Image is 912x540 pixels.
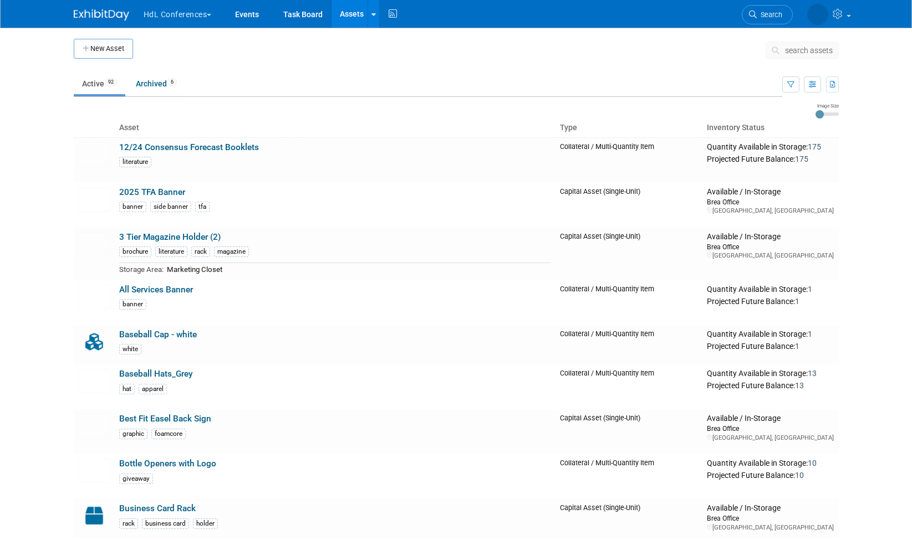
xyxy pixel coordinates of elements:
div: Brea Office [707,424,834,433]
a: Archived6 [128,73,185,94]
div: Projected Future Balance: [707,340,834,352]
div: Quantity Available in Storage: [707,459,834,469]
span: search assets [785,46,833,55]
span: 6 [167,78,177,86]
div: Brea Office [707,197,834,207]
span: Storage Area: [119,265,164,274]
td: Collateral / Multi-Quantity Item [556,137,702,183]
a: Baseball Hats_Grey [119,369,193,379]
div: Projected Future Balance: [707,469,834,481]
div: hat [119,384,135,394]
span: 175 [808,142,821,151]
span: 1 [795,342,799,351]
a: Best Fit Easel Back Sign [119,414,211,424]
div: literature [119,157,151,167]
div: [GEOGRAPHIC_DATA], [GEOGRAPHIC_DATA] [707,251,834,260]
div: rack [191,246,210,257]
div: banner [119,299,146,310]
div: Image Size [816,102,839,109]
th: Asset [115,119,556,137]
td: Marketing Closet [164,263,552,276]
td: Capital Asset (Single-Unit) [556,409,702,454]
a: Bottle Openers with Logo [119,459,216,469]
div: foamcore [151,429,186,439]
img: Polly Tracy [807,4,828,25]
div: giveaway [119,474,153,484]
span: 1 [808,330,812,338]
td: Capital Asset (Single-Unit) [556,499,702,539]
div: Available / In-Storage [707,187,834,197]
a: 12/24 Consensus Forecast Booklets [119,142,259,152]
a: Active92 [74,73,125,94]
td: Collateral / Multi-Quantity Item [556,280,702,325]
div: [GEOGRAPHIC_DATA], [GEOGRAPHIC_DATA] [707,523,834,532]
a: Baseball Cap - white [119,330,197,340]
td: Collateral / Multi-Quantity Item [556,325,702,365]
a: Business Card Rack [119,503,196,513]
div: brochure [119,246,151,257]
img: Capital-Asset-Icon-2.png [78,503,110,528]
span: 13 [808,369,817,378]
td: Capital Asset (Single-Unit) [556,183,702,228]
td: Capital Asset (Single-Unit) [556,228,702,280]
span: 10 [795,471,804,480]
span: Search [757,11,782,19]
div: [GEOGRAPHIC_DATA], [GEOGRAPHIC_DATA] [707,434,834,442]
div: magazine [214,246,249,257]
div: literature [155,246,187,257]
td: Collateral / Multi-Quantity Item [556,454,702,499]
a: Search [742,5,793,24]
span: 13 [795,381,804,390]
img: Collateral-Icon-2.png [78,330,110,354]
span: 10 [808,459,817,467]
div: business card [142,518,189,529]
div: Projected Future Balance: [707,379,834,391]
button: New Asset [74,39,133,59]
div: Projected Future Balance: [707,295,834,307]
button: search assets [766,42,839,59]
div: [GEOGRAPHIC_DATA], [GEOGRAPHIC_DATA] [707,207,834,215]
div: Available / In-Storage [707,232,834,242]
div: graphic [119,429,147,439]
span: 1 [795,297,799,306]
a: All Services Banner [119,285,193,295]
div: Quantity Available in Storage: [707,330,834,340]
div: Brea Office [707,242,834,251]
a: 2025 TFA Banner [119,187,185,197]
div: Available / In-Storage [707,503,834,513]
div: Quantity Available in Storage: [707,369,834,379]
div: white [119,344,141,354]
td: Collateral / Multi-Quantity Item [556,364,702,409]
div: banner [119,202,146,212]
div: Available / In-Storage [707,414,834,424]
div: Brea Office [707,513,834,523]
span: 92 [105,78,117,86]
div: Quantity Available in Storage: [707,142,834,152]
img: ExhibitDay [74,9,129,20]
div: Projected Future Balance: [707,152,834,164]
div: rack [119,518,138,529]
th: Type [556,119,702,137]
div: side banner [150,202,191,212]
div: tfa [195,202,210,212]
span: 1 [808,285,812,294]
a: 3 Tier Magazine Holder (2) [119,232,221,242]
span: 175 [795,155,808,163]
div: apparel [139,384,167,394]
div: holder [193,518,218,529]
div: Quantity Available in Storage: [707,285,834,295]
